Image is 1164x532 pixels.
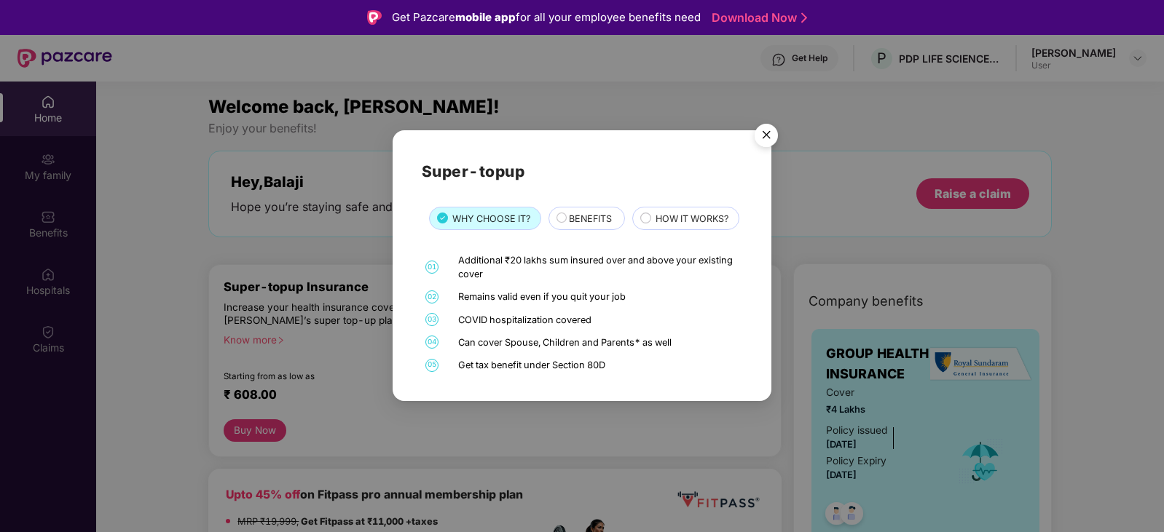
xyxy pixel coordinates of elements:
img: Stroke [801,10,807,25]
span: 05 [425,359,439,372]
img: svg+xml;base64,PHN2ZyB4bWxucz0iaHR0cDovL3d3dy53My5vcmcvMjAwMC9zdmciIHdpZHRoPSI1NiIgaGVpZ2h0PSI1Ni... [746,117,787,158]
a: Download Now [712,10,803,25]
span: 04 [425,336,439,349]
div: Get tax benefit under Section 80D [458,358,739,372]
span: WHY CHOOSE IT? [452,212,530,226]
div: Can cover Spouse, Children and Parents* as well [458,336,739,349]
button: Close [746,116,785,156]
span: 02 [425,290,439,303]
div: Remains valid even if you quit your job [458,290,739,304]
div: COVID hospitalization covered [458,313,739,327]
div: Additional ₹20 lakhs sum insured over and above your existing cover [458,253,739,281]
span: 01 [425,261,439,274]
img: Logo [367,10,382,25]
span: HOW IT WORKS? [656,212,728,226]
span: BENEFITS [569,212,612,226]
h2: Super-topup [422,159,742,183]
div: Get Pazcare for all your employee benefits need [392,9,701,26]
strong: mobile app [455,10,516,24]
span: 03 [425,314,439,327]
